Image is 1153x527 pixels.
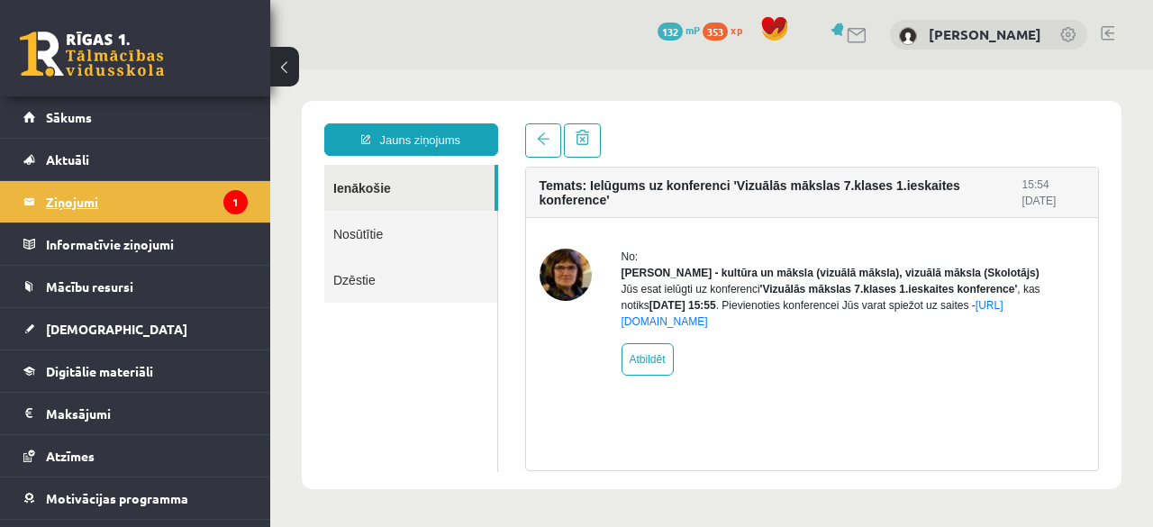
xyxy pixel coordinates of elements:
[23,477,248,519] a: Motivācijas programma
[23,308,248,350] a: [DEMOGRAPHIC_DATA]
[23,96,248,138] a: Sākums
[269,109,752,138] h4: Temats: Ielūgums uz konferenci 'Vizuālās mākslas 7.klases 1.ieskaites konference'
[351,197,769,210] strong: [PERSON_NAME] - kultūra un māksla (vizuālā māksla), vizuālā māksla (Skolotājs)
[46,278,133,295] span: Mācību resursi
[23,223,248,265] a: Informatīvie ziņojumi
[703,23,751,37] a: 353 xp
[54,95,224,141] a: Ienākošie
[379,230,446,242] b: [DATE] 15:55
[54,54,228,86] a: Jauns ziņojums
[929,25,1041,43] a: [PERSON_NAME]
[46,151,89,168] span: Aktuāli
[46,109,92,125] span: Sākums
[752,107,814,140] div: 15:54 [DATE]
[23,139,248,180] a: Aktuāli
[23,393,248,434] a: Maksājumi
[46,321,187,337] span: [DEMOGRAPHIC_DATA]
[658,23,700,37] a: 132 mP
[731,23,742,37] span: xp
[23,350,248,392] a: Digitālie materiāli
[490,214,748,226] b: 'Vizuālās mākslas 7.klases 1.ieskaites konference'
[20,32,164,77] a: Rīgas 1. Tālmācības vidusskola
[46,223,248,265] legend: Informatīvie ziņojumi
[54,141,227,187] a: Nosūtītie
[269,179,322,232] img: Ilze Kolka - kultūra un māksla (vizuālā māksla), vizuālā māksla
[351,212,815,260] div: Jūs esat ielūgti uz konferenci , kas notiks . Pievienoties konferencei Jūs varat spiežot uz saites -
[46,181,248,223] legend: Ziņojumi
[23,435,248,477] a: Atzīmes
[351,274,404,306] a: Atbildēt
[46,490,188,506] span: Motivācijas programma
[46,448,95,464] span: Atzīmes
[23,266,248,307] a: Mācību resursi
[658,23,683,41] span: 132
[223,190,248,214] i: 1
[23,181,248,223] a: Ziņojumi1
[899,27,917,45] img: Anna Enija Kozlinska
[54,187,227,233] a: Dzēstie
[46,363,153,379] span: Digitālie materiāli
[351,179,815,195] div: No:
[685,23,700,37] span: mP
[703,23,728,41] span: 353
[46,393,248,434] legend: Maksājumi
